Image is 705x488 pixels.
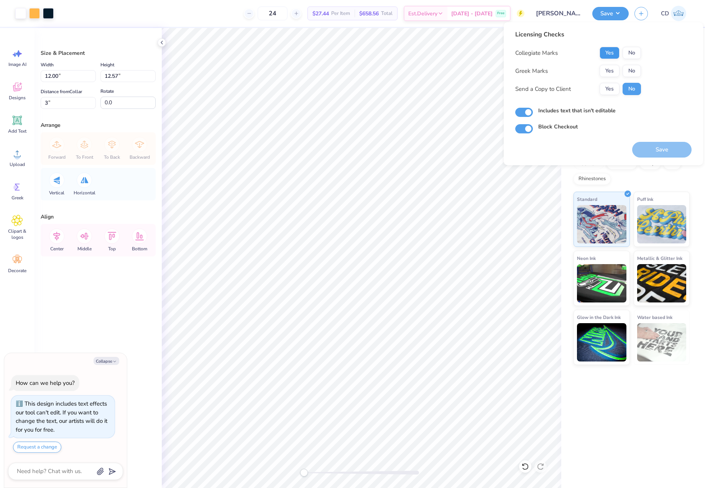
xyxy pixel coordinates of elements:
[16,400,107,434] div: This design includes text effects our tool can't edit. If you want to change the text, our artist...
[577,254,596,262] span: Neon Ink
[258,7,288,20] input: – –
[600,83,620,95] button: Yes
[577,264,626,302] img: Neon Ink
[12,195,23,201] span: Greek
[41,60,54,69] label: Width
[623,47,641,59] button: No
[359,10,379,18] span: $658.56
[300,469,308,476] div: Accessibility label
[538,123,578,131] label: Block Checkout
[50,246,64,252] span: Center
[623,83,641,95] button: No
[10,161,25,168] span: Upload
[657,6,690,21] a: CD
[515,30,641,39] div: Licensing Checks
[381,10,393,18] span: Total
[574,173,611,185] div: Rhinestones
[577,195,597,203] span: Standard
[600,47,620,59] button: Yes
[94,357,119,365] button: Collapse
[8,268,26,274] span: Decorate
[661,9,669,18] span: CD
[408,10,437,18] span: Est. Delivery
[100,60,114,69] label: Height
[77,246,92,252] span: Middle
[637,323,687,361] img: Water based Ink
[8,128,26,134] span: Add Text
[100,87,114,96] label: Rotate
[331,10,350,18] span: Per Item
[9,95,26,101] span: Designs
[637,264,687,302] img: Metallic & Glitter Ink
[515,85,571,94] div: Send a Copy to Client
[74,190,95,196] span: Horizontal
[49,190,64,196] span: Vertical
[16,379,75,387] div: How can we help you?
[5,228,30,240] span: Clipart & logos
[515,67,548,76] div: Greek Marks
[41,121,156,129] div: Arrange
[515,49,558,58] div: Collegiate Marks
[41,213,156,221] div: Align
[637,195,653,203] span: Puff Ink
[600,65,620,77] button: Yes
[637,254,682,262] span: Metallic & Glitter Ink
[132,246,147,252] span: Bottom
[497,11,505,16] span: Free
[577,313,621,321] span: Glow in the Dark Ink
[8,61,26,67] span: Image AI
[577,205,626,243] img: Standard
[538,107,616,115] label: Includes text that isn't editable
[41,87,82,96] label: Distance from Collar
[451,10,493,18] span: [DATE] - [DATE]
[312,10,329,18] span: $27.44
[577,323,626,361] img: Glow in the Dark Ink
[108,246,116,252] span: Top
[637,205,687,243] img: Puff Ink
[13,442,61,453] button: Request a change
[41,49,156,57] div: Size & Placement
[592,7,629,20] button: Save
[623,65,641,77] button: No
[671,6,686,21] img: Cedric Diasanta
[530,6,587,21] input: Untitled Design
[637,313,672,321] span: Water based Ink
